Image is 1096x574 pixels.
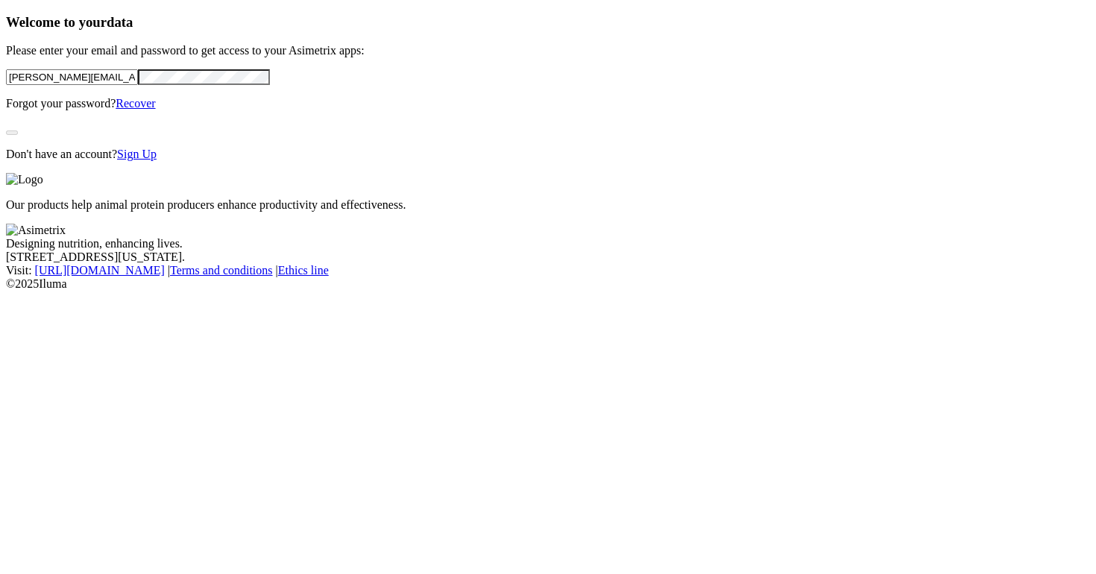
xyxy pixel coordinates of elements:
[6,97,1090,110] p: Forgot your password?
[6,14,1090,31] h3: Welcome to your
[6,173,43,186] img: Logo
[6,148,1090,161] p: Don't have an account?
[107,14,133,30] span: data
[6,44,1090,57] p: Please enter your email and password to get access to your Asimetrix apps:
[6,69,138,85] input: Your email
[6,264,1090,277] div: Visit : | |
[278,264,329,277] a: Ethics line
[170,264,273,277] a: Terms and conditions
[117,148,157,160] a: Sign Up
[35,264,165,277] a: [URL][DOMAIN_NAME]
[6,237,1090,250] div: Designing nutrition, enhancing lives.
[6,198,1090,212] p: Our products help animal protein producers enhance productivity and effectiveness.
[6,250,1090,264] div: [STREET_ADDRESS][US_STATE].
[116,97,155,110] a: Recover
[6,277,1090,291] div: © 2025 Iluma
[6,224,66,237] img: Asimetrix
